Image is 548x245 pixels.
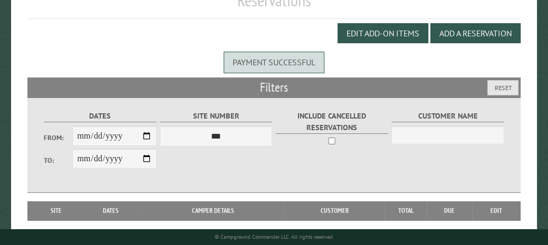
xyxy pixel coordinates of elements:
div: Payment successful [224,52,324,73]
th: Dates [80,201,141,220]
label: Site Number [160,110,272,122]
th: Due [427,201,472,220]
label: From: [44,133,72,143]
th: Camper Details [141,201,285,220]
h2: Filters [27,77,521,97]
th: Site [33,201,80,220]
th: Total [384,201,427,220]
label: Include Cancelled Reservations [276,110,388,133]
label: To: [44,155,72,165]
th: Edit [472,201,521,220]
button: Reset [487,80,518,95]
button: Add a Reservation [430,23,521,43]
label: Customer Name [391,110,504,122]
label: Dates [44,110,156,122]
button: Edit Add-on Items [338,23,428,43]
small: © Campground Commander LLC. All rights reserved. [215,233,334,240]
th: Customer [285,201,384,220]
